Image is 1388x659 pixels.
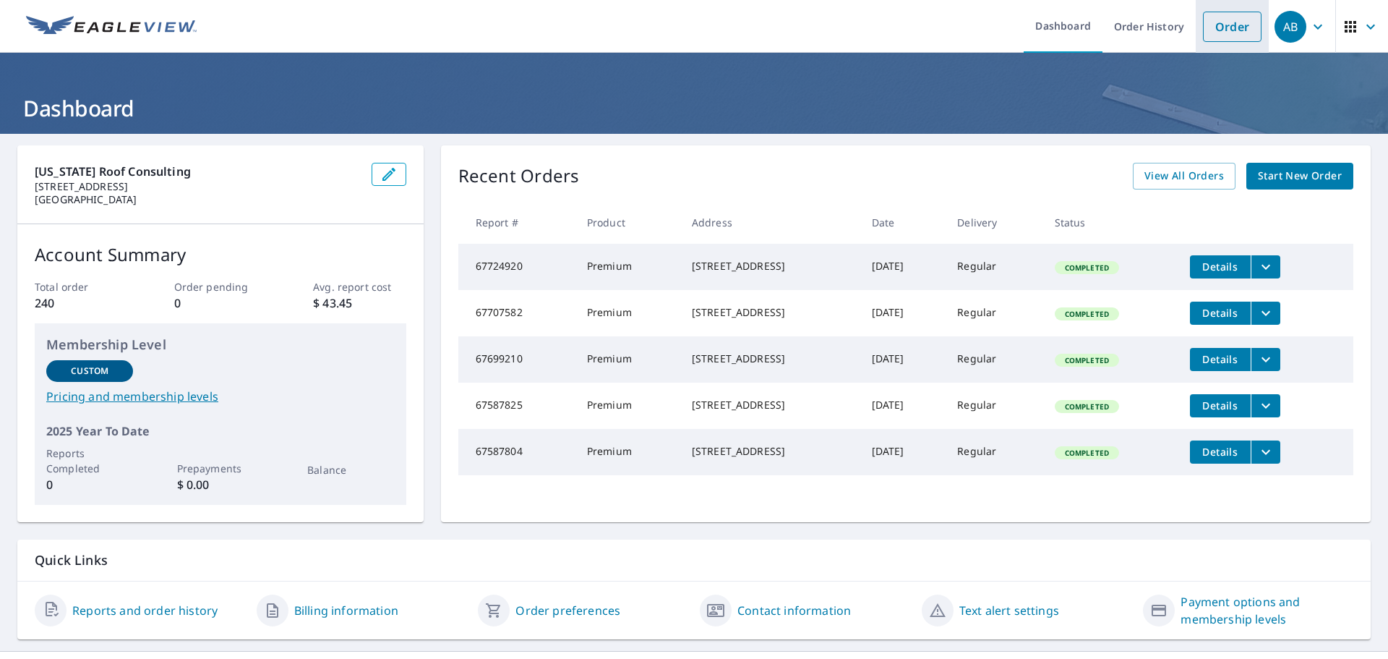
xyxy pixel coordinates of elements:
[946,244,1042,290] td: Regular
[1133,163,1235,190] a: View All Orders
[946,336,1042,383] td: Regular
[860,290,946,336] td: [DATE]
[692,305,849,320] div: [STREET_ADDRESS]
[575,429,680,475] td: Premium
[35,180,360,193] p: [STREET_ADDRESS]
[46,422,395,440] p: 2025 Year To Date
[1199,306,1242,320] span: Details
[71,365,108,378] p: Custom
[458,290,575,336] td: 67707582
[1246,163,1353,190] a: Start New Order
[860,383,946,429] td: [DATE]
[458,383,575,429] td: 67587825
[946,290,1042,336] td: Regular
[680,201,860,244] th: Address
[575,383,680,429] td: Premium
[307,462,394,477] p: Balance
[1199,445,1242,459] span: Details
[575,201,680,244] th: Product
[692,398,849,412] div: [STREET_ADDRESS]
[1258,167,1342,185] span: Start New Order
[692,259,849,273] div: [STREET_ADDRESS]
[1056,401,1118,412] span: Completed
[1199,260,1242,273] span: Details
[1251,255,1280,279] button: filesDropdownBtn-67724920
[35,551,1353,569] p: Quick Links
[177,476,264,493] p: $ 0.00
[72,602,218,619] a: Reports and order history
[35,242,406,268] p: Account Summary
[46,446,133,476] p: Reports Completed
[1190,348,1251,371] button: detailsBtn-67699210
[35,294,127,312] p: 240
[1251,441,1280,464] button: filesDropdownBtn-67587804
[313,294,406,312] p: $ 43.45
[860,336,946,383] td: [DATE]
[1190,255,1251,279] button: detailsBtn-67724920
[692,444,849,459] div: [STREET_ADDRESS]
[1056,309,1118,319] span: Completed
[1199,352,1242,366] span: Details
[515,602,620,619] a: Order preferences
[1251,394,1280,417] button: filesDropdownBtn-67587825
[946,429,1042,475] td: Regular
[1190,302,1251,325] button: detailsBtn-67707582
[26,16,197,38] img: EV Logo
[458,429,575,475] td: 67587804
[575,244,680,290] td: Premium
[174,279,267,294] p: Order pending
[860,429,946,475] td: [DATE]
[313,279,406,294] p: Avg. report cost
[946,201,1042,244] th: Delivery
[1056,355,1118,365] span: Completed
[692,352,849,366] div: [STREET_ADDRESS]
[1251,302,1280,325] button: filesDropdownBtn-67707582
[35,163,360,180] p: [US_STATE] Roof Consulting
[1043,201,1178,244] th: Status
[1190,441,1251,464] button: detailsBtn-67587804
[860,201,946,244] th: Date
[458,336,575,383] td: 67699210
[946,383,1042,429] td: Regular
[35,193,360,206] p: [GEOGRAPHIC_DATA]
[1056,448,1118,458] span: Completed
[35,279,127,294] p: Total order
[959,602,1059,619] a: Text alert settings
[1275,11,1306,43] div: AB
[458,163,580,190] p: Recent Orders
[458,244,575,290] td: 67724920
[1181,593,1353,628] a: Payment options and membership levels
[458,201,575,244] th: Report #
[860,244,946,290] td: [DATE]
[17,93,1371,123] h1: Dashboard
[177,461,264,476] p: Prepayments
[1056,263,1118,273] span: Completed
[737,602,851,619] a: Contact information
[46,476,133,493] p: 0
[575,290,680,336] td: Premium
[1190,394,1251,417] button: detailsBtn-67587825
[575,336,680,383] td: Premium
[1144,167,1224,185] span: View All Orders
[294,602,398,619] a: Billing information
[1203,12,1261,42] a: Order
[1199,399,1242,412] span: Details
[46,388,395,405] a: Pricing and membership levels
[1251,348,1280,371] button: filesDropdownBtn-67699210
[46,335,395,354] p: Membership Level
[174,294,267,312] p: 0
